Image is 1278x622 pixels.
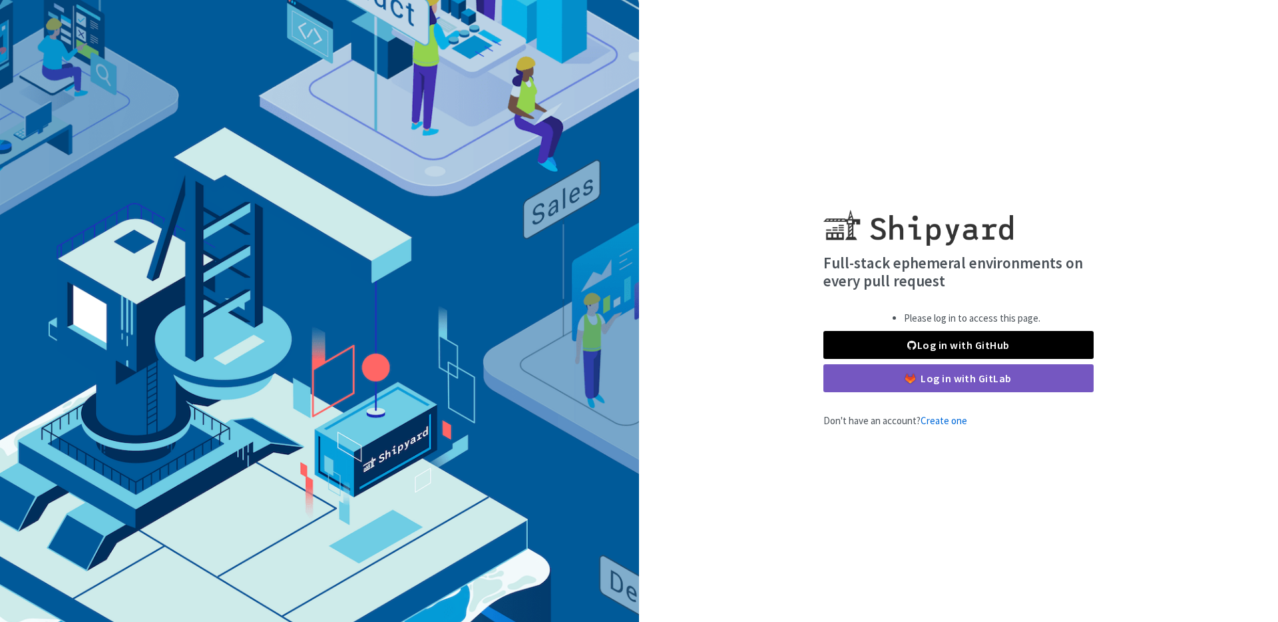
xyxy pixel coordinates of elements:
[921,414,967,427] a: Create one
[823,364,1094,392] a: Log in with GitLab
[823,331,1094,359] a: Log in with GitHub
[905,374,915,384] img: gitlab-color.svg
[904,311,1040,326] li: Please log in to access this page.
[823,414,967,427] span: Don't have an account?
[823,194,1013,246] img: Shipyard logo
[823,254,1094,290] h4: Full-stack ephemeral environments on every pull request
